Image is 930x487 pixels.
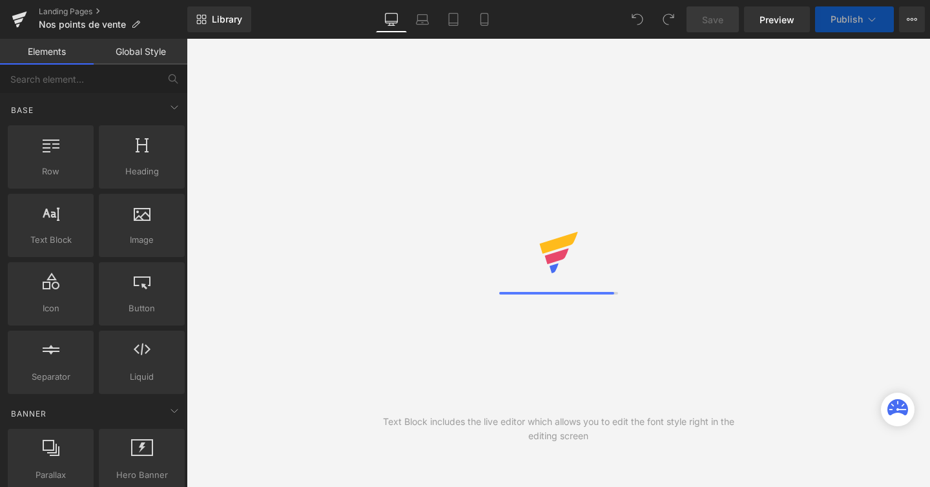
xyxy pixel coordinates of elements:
[469,6,500,32] a: Mobile
[187,6,251,32] a: New Library
[212,14,242,25] span: Library
[12,370,90,384] span: Separator
[103,468,181,482] span: Hero Banner
[438,6,469,32] a: Tablet
[744,6,810,32] a: Preview
[12,233,90,247] span: Text Block
[103,165,181,178] span: Heading
[899,6,925,32] button: More
[39,6,187,17] a: Landing Pages
[815,6,894,32] button: Publish
[103,370,181,384] span: Liquid
[12,302,90,315] span: Icon
[12,468,90,482] span: Parallax
[625,6,650,32] button: Undo
[831,14,863,25] span: Publish
[373,415,745,443] div: Text Block includes the live editor which allows you to edit the font style right in the editing ...
[10,408,48,420] span: Banner
[10,104,35,116] span: Base
[103,302,181,315] span: Button
[759,13,794,26] span: Preview
[376,6,407,32] a: Desktop
[702,13,723,26] span: Save
[39,19,126,30] span: Nos points de vente
[103,233,181,247] span: Image
[94,39,187,65] a: Global Style
[656,6,681,32] button: Redo
[407,6,438,32] a: Laptop
[12,165,90,178] span: Row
